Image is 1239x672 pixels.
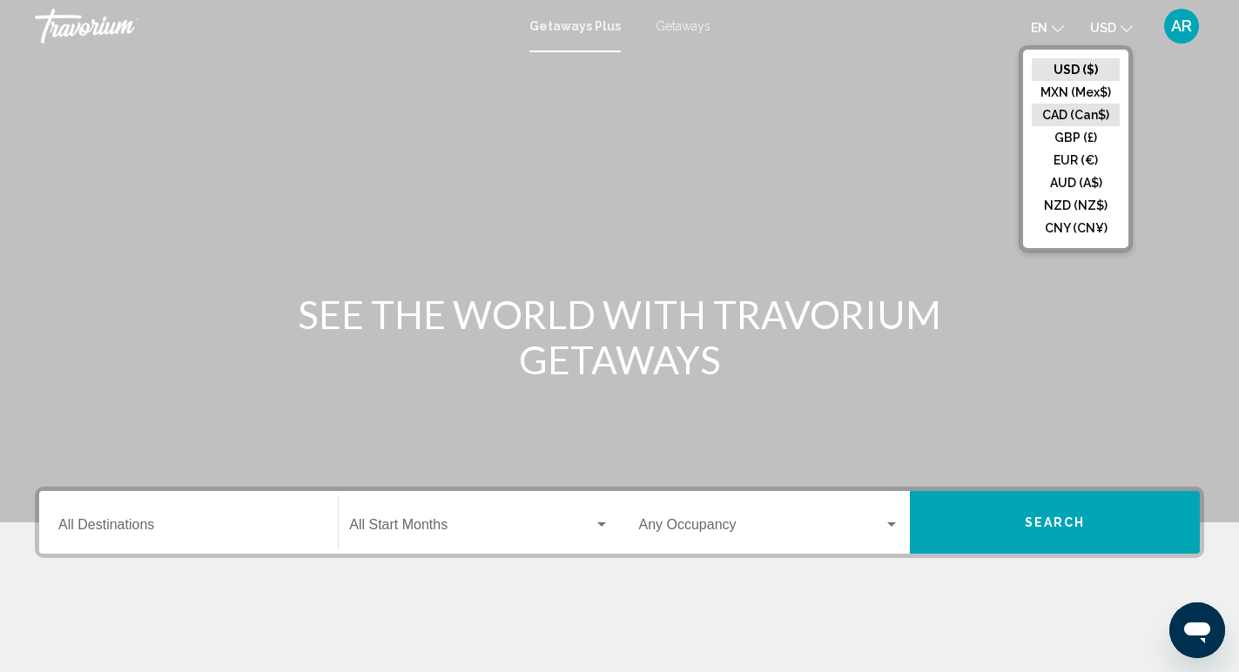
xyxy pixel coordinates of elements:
[1031,15,1064,40] button: Change language
[656,19,710,33] a: Getaways
[1032,217,1120,239] button: CNY (CN¥)
[1032,194,1120,217] button: NZD (NZ$)
[1025,516,1086,530] span: Search
[293,292,946,382] h1: SEE THE WORLD WITH TRAVORIUM GETAWAYS
[1032,126,1120,149] button: GBP (£)
[1031,21,1047,35] span: en
[910,491,1200,554] button: Search
[1032,104,1120,126] button: CAD (Can$)
[1032,58,1120,81] button: USD ($)
[35,9,512,44] a: Travorium
[529,19,621,33] a: Getaways Plus
[39,491,1200,554] div: Search widget
[1032,81,1120,104] button: MXN (Mex$)
[1171,17,1192,35] span: AR
[1032,149,1120,171] button: EUR (€)
[1169,602,1225,658] iframe: Button to launch messaging window
[1090,21,1116,35] span: USD
[1090,15,1133,40] button: Change currency
[1159,8,1204,44] button: User Menu
[1032,171,1120,194] button: AUD (A$)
